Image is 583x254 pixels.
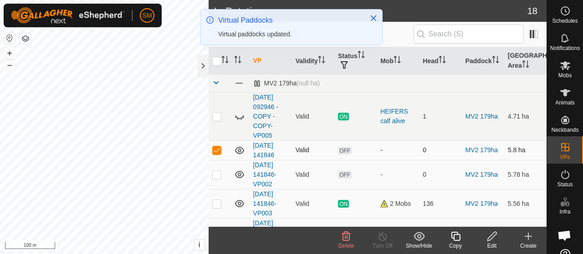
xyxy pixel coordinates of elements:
[292,47,334,75] th: Validity
[253,219,276,246] a: [DATE] 141846-VP004
[338,243,354,249] span: Delete
[419,218,461,247] td: 0
[419,92,461,140] td: 1
[419,189,461,218] td: 136
[401,242,437,250] div: Show/Hide
[504,92,547,140] td: 4.71 ha
[113,242,140,250] a: Contact Us
[437,242,474,250] div: Copy
[504,189,547,218] td: 5.56 ha
[250,47,292,75] th: VP
[4,48,15,59] button: +
[11,7,125,24] img: Gallagher Logo
[439,57,446,65] p-sorticon: Activate to sort
[358,52,365,60] p-sorticon: Activate to sort
[465,171,498,178] a: MV2 179ha
[253,190,276,217] a: [DATE] 141846-VP003
[338,200,349,208] span: ON
[504,140,547,160] td: 5.8 ha
[552,18,578,24] span: Schedules
[143,11,152,20] span: SM
[214,5,527,16] h2: In Rotation
[527,4,537,18] span: 18
[557,182,573,187] span: Status
[504,47,547,75] th: [GEOGRAPHIC_DATA] Area
[377,47,419,75] th: Mob
[462,47,504,75] th: Paddock
[4,33,15,44] button: Reset Map
[318,57,325,65] p-sorticon: Activate to sort
[559,209,570,214] span: Infra
[292,218,334,247] td: Valid
[380,107,415,126] div: HEIFERS calf alive
[419,140,461,160] td: 0
[334,47,377,75] th: Status
[551,127,578,133] span: Neckbands
[221,57,229,65] p-sorticon: Activate to sort
[555,100,575,105] span: Animals
[419,160,461,189] td: 0
[292,140,334,160] td: Valid
[20,33,31,44] button: Map Layers
[292,160,334,189] td: Valid
[522,62,529,69] p-sorticon: Activate to sort
[380,145,415,155] div: -
[364,242,401,250] div: Turn Off
[558,73,572,78] span: Mobs
[560,154,570,160] span: VPs
[510,242,547,250] div: Create
[292,92,334,140] td: Valid
[198,241,200,249] span: i
[218,15,360,26] div: Virtual Paddocks
[218,30,360,39] div: Virtual paddocks updated.
[414,25,524,44] input: Search (S)
[492,57,499,65] p-sorticon: Activate to sort
[338,171,352,179] span: OFF
[380,199,415,209] div: 2 Mobs
[504,160,547,189] td: 5.78 ha
[297,80,320,87] span: (null ha)
[68,242,102,250] a: Privacy Policy
[338,147,352,154] span: OFF
[194,240,205,250] button: i
[367,12,380,25] button: Close
[504,218,547,247] td: 6.3 ha
[465,146,498,154] a: MV2 179ha
[380,170,415,179] div: -
[550,45,580,51] span: Notifications
[419,47,461,75] th: Head
[338,113,349,120] span: ON
[253,80,320,87] div: MV2 179ha
[394,57,401,65] p-sorticon: Activate to sort
[253,142,275,159] a: [DATE] 141846
[4,60,15,70] button: –
[253,94,278,139] a: [DATE] 092946 - COPY - COPY-VP005
[552,223,577,248] div: Open chat
[234,57,241,65] p-sorticon: Activate to sort
[465,200,498,207] a: MV2 179ha
[465,113,498,120] a: MV2 179ha
[474,242,510,250] div: Edit
[554,236,576,242] span: Heatmap
[253,161,276,188] a: [DATE] 141846-VP002
[292,189,334,218] td: Valid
